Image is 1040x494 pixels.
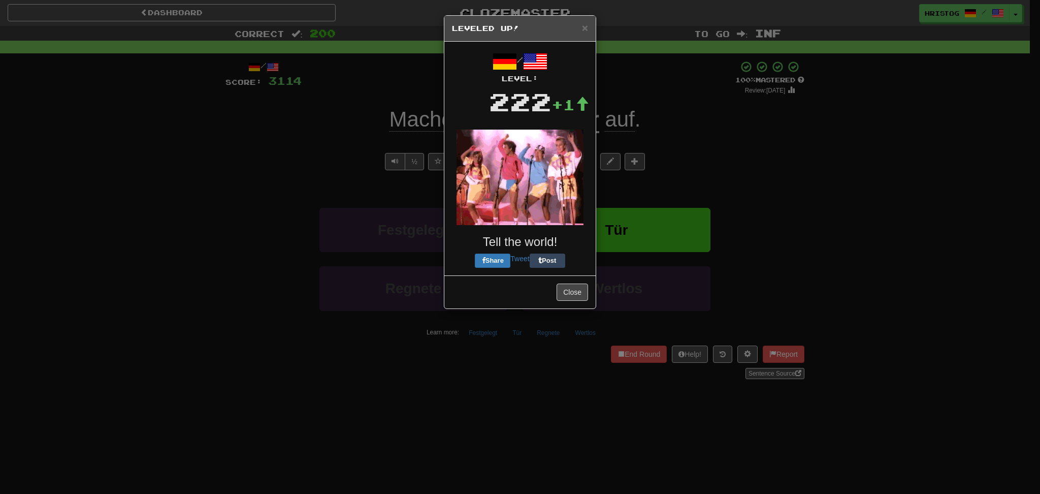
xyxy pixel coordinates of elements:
div: 222 [489,84,551,119]
h3: Tell the world! [452,235,588,249]
img: dancing-0d422d2bf4134a41bd870944a7e477a280a918d08b0375f72831dcce4ed6eb41.gif [457,130,583,225]
span: × [582,22,588,34]
h5: Leveled Up! [452,23,588,34]
div: +1 [551,95,589,115]
button: Share [475,254,510,268]
div: Level: [452,74,588,84]
button: Post [530,254,565,268]
div: / [452,49,588,84]
button: Close [582,22,588,33]
button: Close [557,284,588,301]
a: Tweet [510,255,529,263]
